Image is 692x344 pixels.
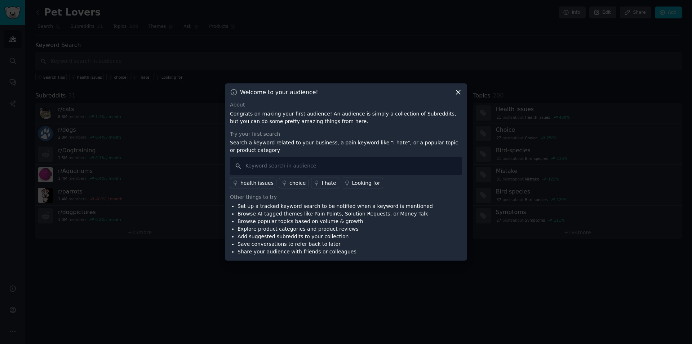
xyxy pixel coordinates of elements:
li: Add suggested subreddits to your collection [238,233,433,240]
a: Looking for [342,178,383,188]
div: About [230,101,462,109]
h3: Welcome to your audience! [240,88,318,96]
li: Set up a tracked keyword search to be notified when a keyword is mentioned [238,203,433,210]
input: Keyword search in audience [230,157,462,175]
li: Explore product categories and product reviews [238,225,433,233]
p: Congrats on making your first audience! An audience is simply a collection of Subreddits, but you... [230,110,462,125]
div: choice [289,179,306,187]
a: I hate [311,178,339,188]
div: Other things to try [230,193,462,201]
li: Browse AI-tagged themes like Pain Points, Solution Requests, or Money Talk [238,210,433,218]
a: choice [279,178,309,188]
div: I hate [321,179,336,187]
div: Looking for [352,179,380,187]
p: Search a keyword related to your business, a pain keyword like "I hate", or a popular topic or pr... [230,139,462,154]
div: health issues [240,179,274,187]
a: health issues [230,178,276,188]
li: Browse popular topics based on volume & growth [238,218,433,225]
li: Save conversations to refer back to later [238,240,433,248]
li: Share your audience with friends or colleagues [238,248,433,256]
div: Try your first search [230,130,462,138]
